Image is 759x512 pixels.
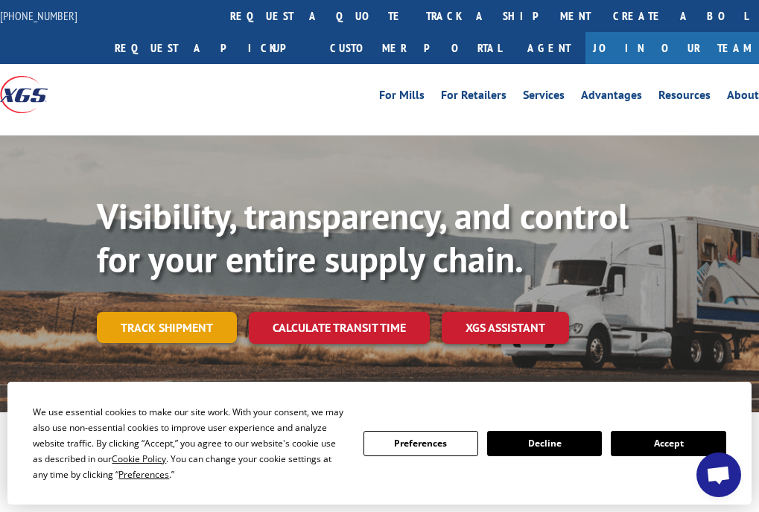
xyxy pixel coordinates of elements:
a: Agent [512,32,585,64]
a: Calculate transit time [249,312,430,344]
div: Open chat [696,452,741,497]
button: Decline [487,431,602,456]
a: Request a pickup [104,32,319,64]
b: Visibility, transparency, and control for your entire supply chain. [97,193,629,282]
a: Customer Portal [319,32,512,64]
a: For Mills [379,89,425,106]
span: Preferences [118,468,169,481]
div: We use essential cookies to make our site work. With your consent, we may also use non-essential ... [33,404,345,482]
span: Cookie Policy [112,452,166,465]
div: Cookie Consent Prompt [7,382,752,505]
a: Resources [658,89,711,106]
a: XGS ASSISTANT [442,312,569,344]
a: Join Our Team [585,32,759,64]
a: Track shipment [97,312,237,343]
button: Preferences [363,431,478,456]
a: For Retailers [441,89,506,106]
a: About [727,89,759,106]
a: Services [523,89,565,106]
a: Advantages [581,89,642,106]
button: Accept [611,431,725,456]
